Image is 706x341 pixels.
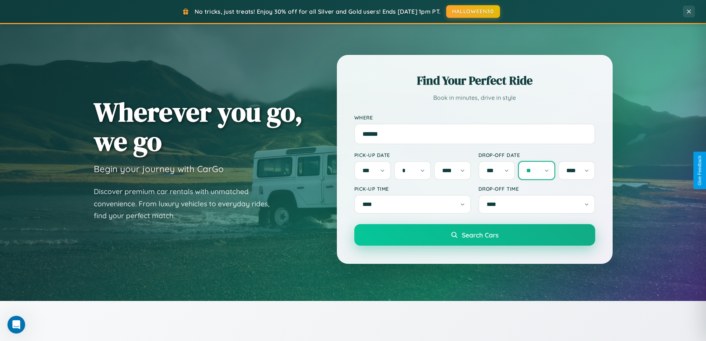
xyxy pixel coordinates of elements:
span: No tricks, just treats! Enjoy 30% off for all Silver and Gold users! Ends [DATE] 1pm PT. [195,8,441,15]
span: Search Cars [462,231,498,239]
h3: Begin your journey with CarGo [94,163,224,174]
label: Drop-off Time [478,186,595,192]
label: Where [354,114,595,121]
button: HALLOWEEN30 [446,5,500,18]
h1: Wherever you go, we go [94,97,303,156]
p: Discover premium car rentals with unmatched convenience. From luxury vehicles to everyday rides, ... [94,186,279,222]
button: Search Cars [354,224,595,246]
label: Pick-up Date [354,152,471,158]
h2: Find Your Perfect Ride [354,72,595,89]
p: Book in minutes, drive in style [354,92,595,103]
label: Drop-off Date [478,152,595,158]
div: Give Feedback [697,155,702,186]
label: Pick-up Time [354,186,471,192]
iframe: Intercom live chat [7,316,25,334]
